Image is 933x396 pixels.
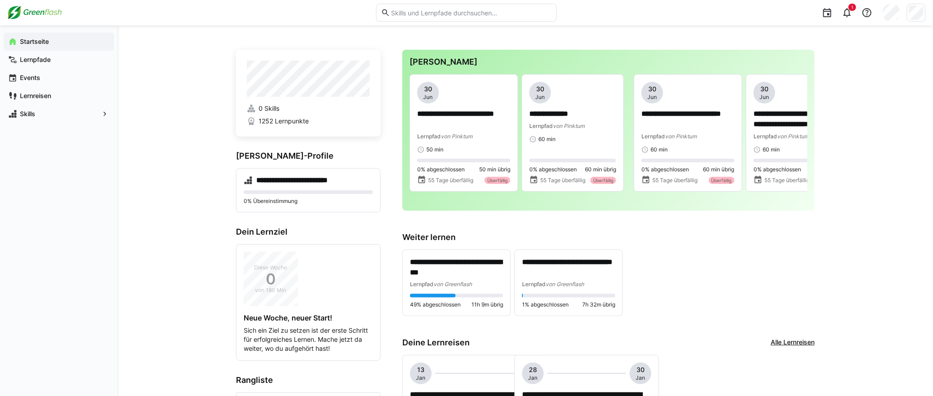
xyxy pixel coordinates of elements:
[540,177,585,184] span: 55 Tage überfällig
[259,104,279,113] span: 0 Skills
[650,146,668,153] span: 60 min
[522,301,569,308] span: 1% abgeschlossen
[417,166,465,173] span: 0% abgeschlossen
[652,177,697,184] span: 55 Tage überfällig
[428,177,473,184] span: 55 Tage überfällig
[417,365,424,374] span: 13
[244,326,373,353] p: Sich ein Ziel zu setzen ist der erste Schritt für erfolgreiches Lernen. Mache jetzt da weiter, wo...
[538,136,556,143] span: 60 min
[851,5,853,10] span: 1
[244,313,373,322] h4: Neue Woche, neuer Start!
[236,227,381,237] h3: Dein Lernziel
[760,85,768,94] span: 30
[754,166,801,173] span: 0% abgeschlossen
[777,133,809,140] span: von Pinktum
[410,281,434,288] span: Lernpfad
[553,123,584,129] span: von Pinktum
[479,166,510,173] span: 50 min übrig
[641,166,689,173] span: 0% abgeschlossen
[247,104,370,113] a: 0 Skills
[259,117,309,126] span: 1252 Lernpunkte
[529,166,577,173] span: 0% abgeschlossen
[434,281,472,288] span: von Greenflash
[771,338,815,348] a: Alle Lernreisen
[764,177,810,184] span: 55 Tage überfällig
[236,151,381,161] h3: [PERSON_NAME]-Profile
[636,365,645,374] span: 30
[522,281,546,288] span: Lernpfad
[641,133,665,140] span: Lernpfad
[402,232,815,242] h3: Weiter lernen
[536,85,544,94] span: 30
[528,374,538,382] span: Jan
[441,133,472,140] span: von Pinktum
[754,133,777,140] span: Lernpfad
[426,146,443,153] span: 50 min
[471,301,503,308] span: 11h 9m übrig
[236,375,381,385] h3: Rangliste
[424,85,432,94] span: 30
[760,94,769,101] span: Jun
[590,177,616,184] div: Überfällig
[585,166,616,173] span: 60 min übrig
[763,146,780,153] span: 60 min
[410,57,807,67] h3: [PERSON_NAME]
[424,94,433,101] span: Jun
[703,166,735,173] span: 60 min übrig
[416,374,426,382] span: Jan
[648,94,657,101] span: Jun
[244,198,373,205] p: 0% Übereinstimmung
[410,301,461,308] span: 49% abgeschlossen
[485,177,510,184] div: Überfällig
[536,94,545,101] span: Jun
[665,133,697,140] span: von Pinktum
[417,133,441,140] span: Lernpfad
[709,177,735,184] div: Überfällig
[402,338,470,348] h3: Deine Lernreisen
[529,365,537,374] span: 28
[546,281,584,288] span: von Greenflash
[636,374,646,382] span: Jan
[648,85,656,94] span: 30
[390,9,552,17] input: Skills und Lernpfade durchsuchen…
[529,123,553,129] span: Lernpfad
[582,301,615,308] span: 7h 32m übrig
